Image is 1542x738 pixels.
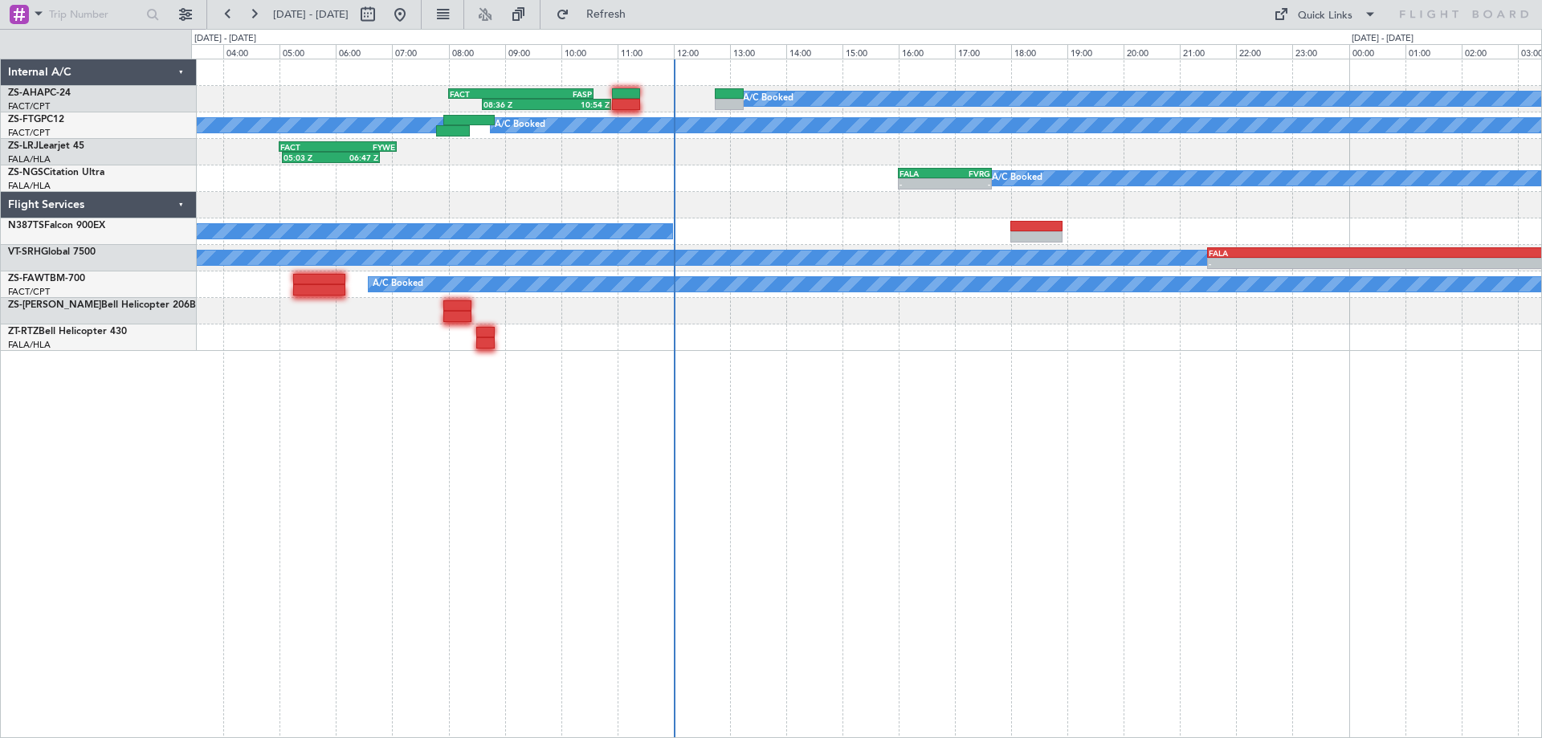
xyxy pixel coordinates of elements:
div: FALA [899,169,945,178]
a: ZS-[PERSON_NAME]Bell Helicopter 206B [8,300,196,310]
div: [DATE] - [DATE] [194,32,256,46]
div: 20:00 [1124,44,1180,59]
button: Quick Links [1266,2,1385,27]
div: 06:00 [336,44,392,59]
a: FALA/HLA [8,339,51,351]
a: FALA/HLA [8,153,51,165]
span: ZS-FTG [8,115,41,124]
div: [DATE] - [DATE] [1352,32,1413,46]
span: ZS-[PERSON_NAME] [8,300,101,310]
a: VT-SRHGlobal 7500 [8,247,96,257]
a: ZS-LRJLearjet 45 [8,141,84,151]
div: 12:00 [674,44,730,59]
input: Trip Number [49,2,141,27]
div: - [899,179,945,189]
div: - [945,179,991,189]
div: 07:00 [392,44,448,59]
span: [DATE] - [DATE] [273,7,349,22]
div: Quick Links [1298,8,1352,24]
div: A/C Booked [373,272,423,296]
span: ZS-FAW [8,274,44,283]
div: 21:00 [1180,44,1236,59]
div: 19:00 [1067,44,1124,59]
a: FALA/HLA [8,180,51,192]
div: 02:00 [1462,44,1518,59]
div: 09:00 [505,44,561,59]
a: ZT-RTZBell Helicopter 430 [8,327,127,336]
button: Refresh [549,2,645,27]
span: ZS-AHA [8,88,44,98]
div: 05:00 [279,44,336,59]
a: FACT/CPT [8,286,50,298]
a: ZS-NGSCitation Ultra [8,168,104,177]
div: 05:03 Z [284,153,331,162]
div: 22:00 [1236,44,1292,59]
div: 14:00 [786,44,842,59]
a: N387TSFalcon 900EX [8,221,105,230]
a: FACT/CPT [8,100,50,112]
div: 08:00 [449,44,505,59]
div: 06:47 Z [331,153,378,162]
div: FYWE [338,142,395,152]
div: A/C Booked [743,87,793,111]
div: 17:00 [955,44,1011,59]
div: 01:00 [1405,44,1462,59]
span: Refresh [573,9,640,20]
div: A/C Booked [992,166,1042,190]
div: 11:00 [618,44,674,59]
div: 23:00 [1292,44,1348,59]
div: 04:00 [223,44,279,59]
a: ZS-FAWTBM-700 [8,274,85,283]
a: ZS-AHAPC-24 [8,88,71,98]
div: 08:36 Z [483,100,547,109]
span: ZT-RTZ [8,327,39,336]
div: FALA [1209,248,1449,258]
div: 13:00 [730,44,786,59]
div: - [1209,259,1449,268]
div: 18:00 [1011,44,1067,59]
span: VT-SRH [8,247,41,257]
div: FACT [450,89,521,99]
a: FACT/CPT [8,127,50,139]
div: FASP [520,89,592,99]
a: ZS-FTGPC12 [8,115,64,124]
div: 15:00 [842,44,899,59]
div: 03:00 [167,44,223,59]
span: ZS-LRJ [8,141,39,151]
div: FVRG [945,169,991,178]
div: 00:00 [1349,44,1405,59]
div: 10:54 Z [546,100,610,109]
div: FACT [280,142,337,152]
div: 10:00 [561,44,618,59]
span: N387TS [8,221,44,230]
span: ZS-NGS [8,168,43,177]
div: 16:00 [899,44,955,59]
div: A/C Booked [495,113,545,137]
